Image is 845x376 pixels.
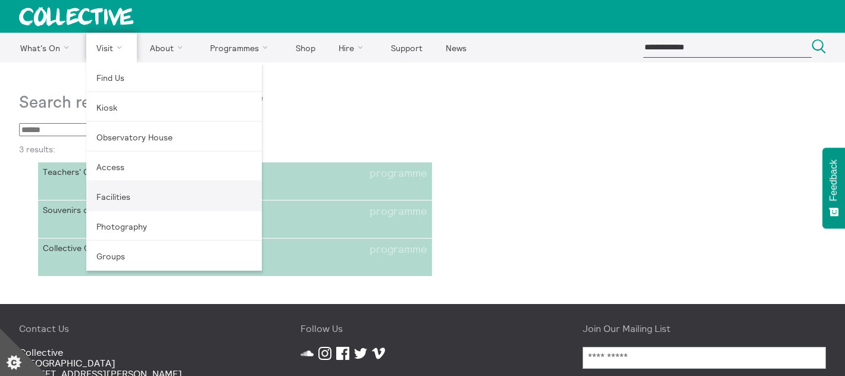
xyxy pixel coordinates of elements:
h1: Search results for 'afternoon tea' [19,93,826,112]
a: Visit [86,33,137,62]
a: Photography [86,211,262,241]
a: Facilities [86,181,262,211]
a: Observatory House [86,122,262,152]
span: programme [370,205,427,218]
span: programme [370,167,427,180]
a: Access [86,152,262,181]
a: Find Us [86,62,262,92]
a: Souvenirs of [PERSON_NAME]programme [38,200,432,239]
span: Feedback [828,159,839,201]
a: Kiosk [86,92,262,122]
a: News [435,33,477,62]
p: 3 results: [19,145,826,154]
a: Support [380,33,433,62]
h4: Contact Us [19,323,262,334]
a: Collective Galaprogramme [38,239,432,277]
a: Teachers' CPD Afternoonprogramme [38,162,432,200]
a: Hire [328,33,378,62]
a: Groups [86,241,262,271]
a: About [139,33,198,62]
span: programme [370,243,427,256]
a: Shop [285,33,326,62]
span: Souvenirs of [PERSON_NAME] [43,205,235,218]
a: What's On [10,33,84,62]
span: Teachers' CPD Afternoon [43,167,235,180]
h4: Follow Us [301,323,544,334]
span: Collective Gala [43,243,235,256]
button: Feedback - Show survey [822,148,845,228]
a: Programmes [200,33,283,62]
h4: Join Our Mailing List [583,323,826,334]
